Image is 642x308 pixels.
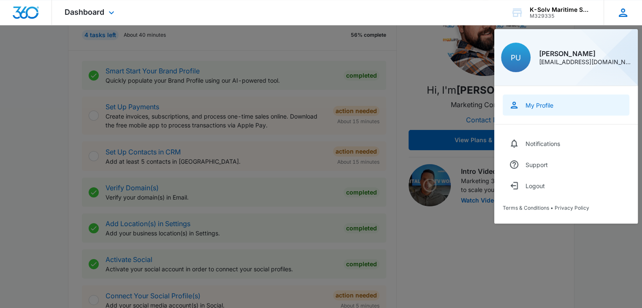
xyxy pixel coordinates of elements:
span: PU [511,53,521,62]
a: Notifications [503,133,629,154]
div: Logout [526,182,545,189]
a: Privacy Policy [555,205,589,211]
div: [PERSON_NAME] [539,50,631,57]
div: Notifications [526,140,560,147]
div: account name [530,6,591,13]
div: [EMAIL_ADDRESS][DOMAIN_NAME] [539,59,631,65]
div: Support [526,161,548,168]
div: • [503,205,629,211]
div: My Profile [526,102,553,109]
button: Logout [503,175,629,196]
span: Dashboard [65,8,104,16]
div: account id [530,13,591,19]
a: Terms & Conditions [503,205,549,211]
a: My Profile [503,95,629,116]
a: Support [503,154,629,175]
